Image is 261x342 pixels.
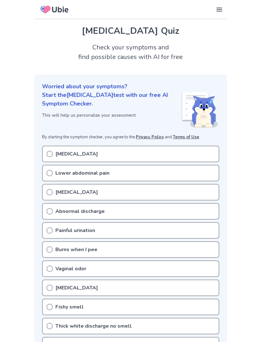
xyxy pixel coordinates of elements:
p: Vaginal odor [55,265,86,273]
a: Terms of Use [173,134,199,140]
p: This will help us personalize your assessment. [42,112,181,119]
p: [MEDICAL_DATA] [55,284,98,292]
p: By starting the symptom checker, you agree to the and [42,134,219,141]
p: Painful urination [55,227,95,234]
p: Burns when I pee [55,246,97,253]
p: Abnormal discharge [55,207,105,215]
h1: [MEDICAL_DATA] Quiz [42,24,219,38]
p: Lower abdominal pain [55,169,109,177]
p: [MEDICAL_DATA] [55,150,98,158]
p: Start the [MEDICAL_DATA] test with our free AI Symptom Checker. [42,91,181,108]
p: Fishy smell [55,303,84,311]
p: [MEDICAL_DATA] [55,188,98,196]
h2: Check your symptoms and find possible causes with AI for free [34,43,227,62]
p: Worried about your symptoms? [42,82,219,91]
p: Thick white discharge no smell [55,322,132,330]
img: Shiba [181,92,218,128]
a: Privacy Policy [136,134,164,140]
